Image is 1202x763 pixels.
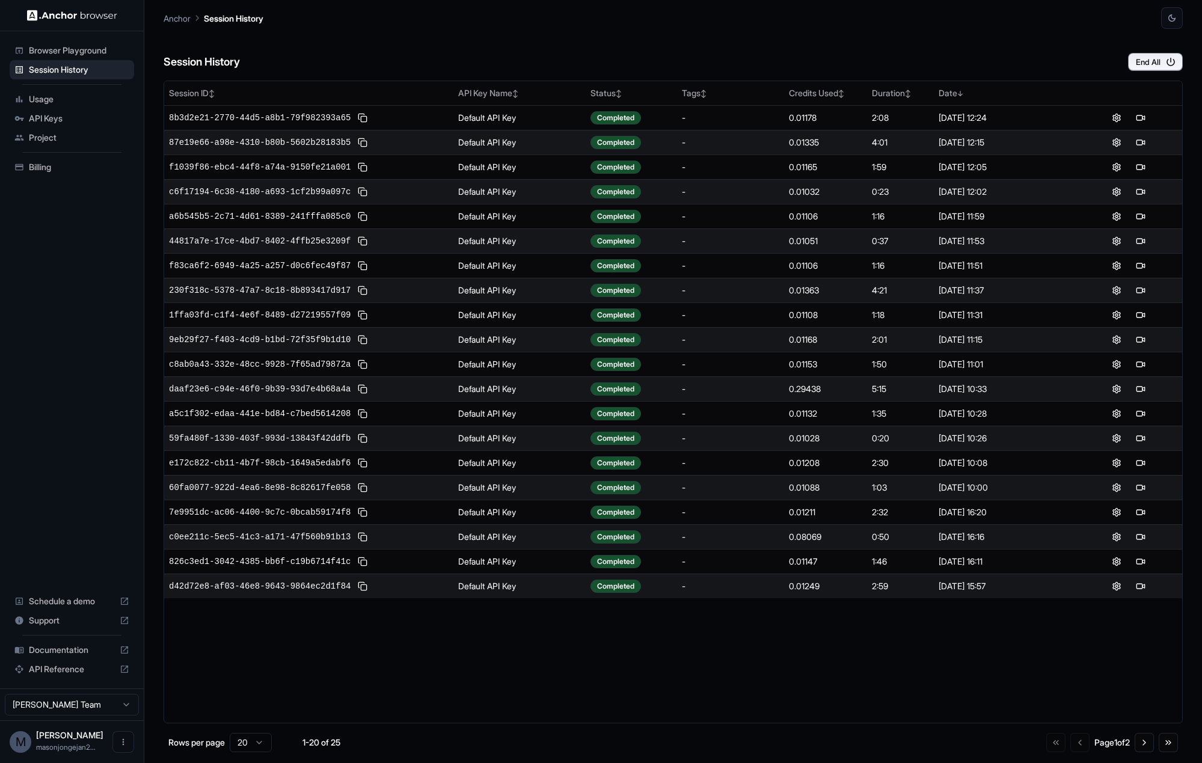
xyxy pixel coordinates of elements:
[590,259,641,272] div: Completed
[939,235,1070,247] div: [DATE] 11:53
[453,352,586,376] td: Default API Key
[29,644,115,656] span: Documentation
[169,309,351,321] span: 1ffa03fd-c1f4-4e6f-8489-d27219557f09
[169,408,351,420] span: a5c1f302-edaa-441e-bd84-c7bed5614208
[939,482,1070,494] div: [DATE] 10:00
[872,112,929,124] div: 2:08
[682,210,780,222] div: -
[789,112,862,124] div: 0.01178
[169,136,351,149] span: 87e19e66-a98e-4310-b80b-5602b28183b5
[939,432,1070,444] div: [DATE] 10:26
[169,556,351,568] span: 826c3ed1-3042-4385-bb6f-c19b6714f41c
[682,235,780,247] div: -
[872,87,929,99] div: Duration
[789,235,862,247] div: 0.01051
[701,89,707,98] span: ↕
[789,506,862,518] div: 0.01211
[590,136,641,149] div: Completed
[453,179,586,204] td: Default API Key
[10,60,134,79] div: Session History
[29,64,129,76] span: Session History
[590,481,641,494] div: Completed
[453,155,586,179] td: Default API Key
[10,611,134,630] div: Support
[169,112,351,124] span: 8b3d2e21-2770-44d5-a8b1-79f982393a65
[453,105,586,130] td: Default API Key
[789,210,862,222] div: 0.01106
[169,260,351,272] span: f83ca6f2-6949-4a25-a257-d0c6fec49f87
[789,309,862,321] div: 0.01108
[453,302,586,327] td: Default API Key
[789,136,862,149] div: 0.01335
[164,11,263,25] nav: breadcrumb
[682,136,780,149] div: -
[169,531,351,543] span: c0ee211c-5ec5-41c3-a171-47f560b91b13
[29,614,115,627] span: Support
[872,383,929,395] div: 5:15
[872,432,929,444] div: 0:20
[36,730,103,740] span: Mason Jongejan
[10,41,134,60] div: Browser Playground
[939,87,1070,99] div: Date
[939,161,1070,173] div: [DATE] 12:05
[682,87,780,99] div: Tags
[164,54,240,71] h6: Session History
[453,426,586,450] td: Default API Key
[682,284,780,296] div: -
[10,128,134,147] div: Project
[789,334,862,346] div: 0.01168
[10,640,134,660] div: Documentation
[872,531,929,543] div: 0:50
[590,210,641,223] div: Completed
[169,186,351,198] span: c6f17194-6c38-4180-a693-1cf2b99a097c
[169,87,449,99] div: Session ID
[590,161,641,174] div: Completed
[682,161,780,173] div: -
[872,186,929,198] div: 0:23
[590,530,641,544] div: Completed
[169,284,351,296] span: 230f318c-5378-47a7-8c18-8b893417d917
[10,158,134,177] div: Billing
[872,260,929,272] div: 1:16
[872,506,929,518] div: 2:32
[590,234,641,248] div: Completed
[939,531,1070,543] div: [DATE] 16:16
[590,432,641,445] div: Completed
[872,556,929,568] div: 1:46
[10,592,134,611] div: Schedule a demo
[453,500,586,524] td: Default API Key
[905,89,911,98] span: ↕
[939,580,1070,592] div: [DATE] 15:57
[939,408,1070,420] div: [DATE] 10:28
[939,334,1070,346] div: [DATE] 11:15
[590,87,672,99] div: Status
[204,12,263,25] p: Session History
[453,574,586,598] td: Default API Key
[872,482,929,494] div: 1:03
[29,112,129,124] span: API Keys
[872,210,929,222] div: 1:16
[1128,53,1183,71] button: End All
[453,278,586,302] td: Default API Key
[939,136,1070,149] div: [DATE] 12:15
[789,432,862,444] div: 0.01028
[590,382,641,396] div: Completed
[169,383,351,395] span: daaf23e6-c94e-46f0-9b39-93d7e4b68a4a
[682,580,780,592] div: -
[29,161,129,173] span: Billing
[590,111,641,124] div: Completed
[590,308,641,322] div: Completed
[682,556,780,568] div: -
[169,210,351,222] span: a6b545b5-2c71-4d61-8389-241fffa085c0
[590,407,641,420] div: Completed
[789,383,862,395] div: 0.29438
[789,358,862,370] div: 0.01153
[29,595,115,607] span: Schedule a demo
[872,161,929,173] div: 1:59
[164,12,191,25] p: Anchor
[682,482,780,494] div: -
[10,731,31,753] div: M
[789,408,862,420] div: 0.01132
[453,228,586,253] td: Default API Key
[789,260,862,272] div: 0.01106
